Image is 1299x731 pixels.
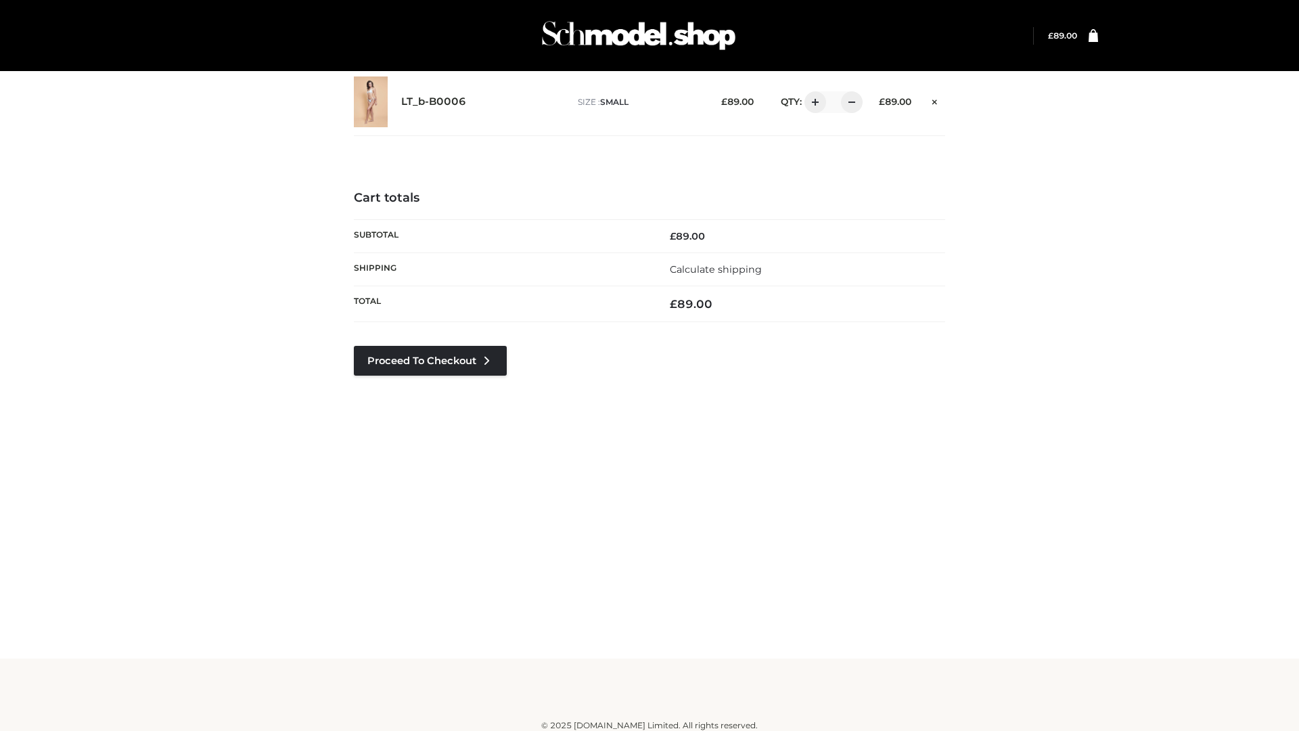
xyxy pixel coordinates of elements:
bdi: 89.00 [670,230,705,242]
span: SMALL [600,97,629,107]
bdi: 89.00 [1048,30,1077,41]
p: size : [578,96,700,108]
span: £ [721,96,727,107]
h4: Cart totals [354,191,945,206]
th: Subtotal [354,219,649,252]
a: LT_b-B0006 [401,95,466,108]
bdi: 89.00 [721,96,754,107]
a: £89.00 [1048,30,1077,41]
div: QTY: [767,91,858,113]
span: £ [670,297,677,311]
a: Remove this item [925,91,945,109]
bdi: 89.00 [879,96,911,107]
bdi: 89.00 [670,297,712,311]
img: Schmodel Admin 964 [537,9,740,62]
th: Total [354,286,649,322]
span: £ [879,96,885,107]
th: Shipping [354,252,649,286]
a: Proceed to Checkout [354,346,507,376]
a: Calculate shipping [670,263,762,275]
span: £ [1048,30,1053,41]
span: £ [670,230,676,242]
